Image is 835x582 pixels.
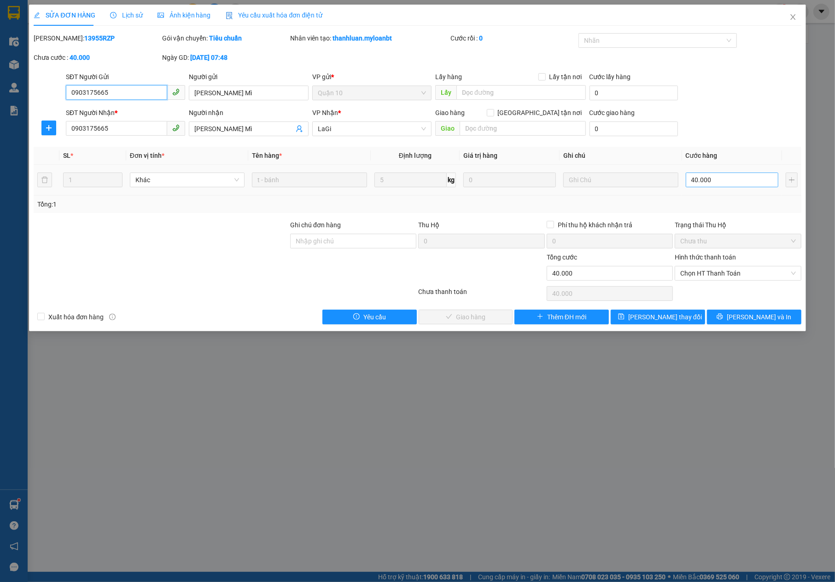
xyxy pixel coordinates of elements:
b: thanhluan.myloanbt [333,35,392,42]
span: Ảnh kiện hàng [158,12,211,19]
span: printer [717,313,723,321]
span: info-circle [109,314,116,320]
span: SL [63,152,70,159]
input: Dọc đường [456,85,585,100]
label: Hình thức thanh toán [675,254,736,261]
b: 13955RZP [84,35,115,42]
button: save[PERSON_NAME] thay đổi [611,310,705,324]
input: VD: Bàn, Ghế [252,173,367,187]
div: Gói vận chuyển: [162,33,288,43]
span: plus [42,124,56,132]
label: Ghi chú đơn hàng [290,221,341,229]
div: Trạng thái Thu Hộ [675,220,801,230]
span: Thêm ĐH mới [547,312,586,322]
div: Cước rồi : [450,33,577,43]
div: [PERSON_NAME]: [34,33,160,43]
span: picture [158,12,164,18]
span: close [789,13,797,21]
input: 0 [463,173,556,187]
div: SĐT Người Gửi [66,72,185,82]
input: Cước lấy hàng [590,86,678,100]
div: Chưa cước : [34,52,160,63]
span: Giao [435,121,460,136]
label: Cước lấy hàng [590,73,631,81]
span: Khác [135,173,239,187]
input: Dọc đường [460,121,585,136]
span: Đơn vị tính [130,152,164,159]
img: icon [226,12,233,19]
label: Cước giao hàng [590,109,635,116]
b: 40.000 [70,54,90,61]
b: Tiêu chuẩn [209,35,242,42]
span: [PERSON_NAME] và In [727,312,791,322]
span: Phí thu hộ khách nhận trả [554,220,636,230]
span: Yêu cầu xuất hóa đơn điện tử [226,12,323,19]
button: plus [786,173,798,187]
span: Xuất hóa đơn hàng [45,312,107,322]
span: save [618,313,625,321]
span: Chọn HT Thanh Toán [680,266,795,280]
span: LaGi [318,122,426,136]
th: Ghi chú [560,147,682,165]
span: Giá trị hàng [463,152,497,159]
span: SỬA ĐƠN HÀNG [34,12,95,19]
span: user-add [296,125,303,133]
span: clock-circle [110,12,117,18]
span: Tên hàng [252,152,282,159]
b: [DATE] 07:48 [190,54,228,61]
b: 0 [479,35,483,42]
span: Yêu cầu [363,312,386,322]
span: exclamation-circle [353,313,360,321]
span: Lịch sử [110,12,143,19]
div: Ngày GD: [162,52,288,63]
button: printer[PERSON_NAME] và In [707,310,801,324]
span: Lấy hàng [435,73,462,81]
button: exclamation-circleYêu cầu [322,310,417,324]
span: Quận 10 [318,86,426,100]
button: plus [41,121,56,135]
span: Thu Hộ [418,221,439,229]
span: [GEOGRAPHIC_DATA] tận nơi [494,108,586,118]
button: delete [37,173,52,187]
span: Lấy tận nơi [546,72,586,82]
span: edit [34,12,40,18]
span: Giao hàng [435,109,465,116]
input: Ghi chú đơn hàng [290,234,416,248]
input: Cước giao hàng [590,121,678,136]
div: Nhân viên tạo: [290,33,449,43]
div: Chưa thanh toán [417,287,545,303]
span: VP Nhận [312,109,338,116]
input: Ghi Chú [563,173,678,187]
span: Tổng cước [547,254,577,261]
span: kg [447,173,456,187]
button: checkGiao hàng [419,310,513,324]
span: plus [537,313,543,321]
div: Người nhận [189,108,308,118]
span: Cước hàng [686,152,718,159]
div: SĐT Người Nhận [66,108,185,118]
button: Close [780,5,806,30]
span: Lấy [435,85,456,100]
span: [PERSON_NAME] thay đổi [628,312,702,322]
div: VP gửi [312,72,432,82]
div: Tổng: 1 [37,199,322,209]
span: Định lượng [399,152,432,159]
span: Chưa thu [680,234,795,248]
button: plusThêm ĐH mới [514,310,609,324]
div: Người gửi [189,72,308,82]
span: phone [172,124,180,132]
span: phone [172,88,180,96]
